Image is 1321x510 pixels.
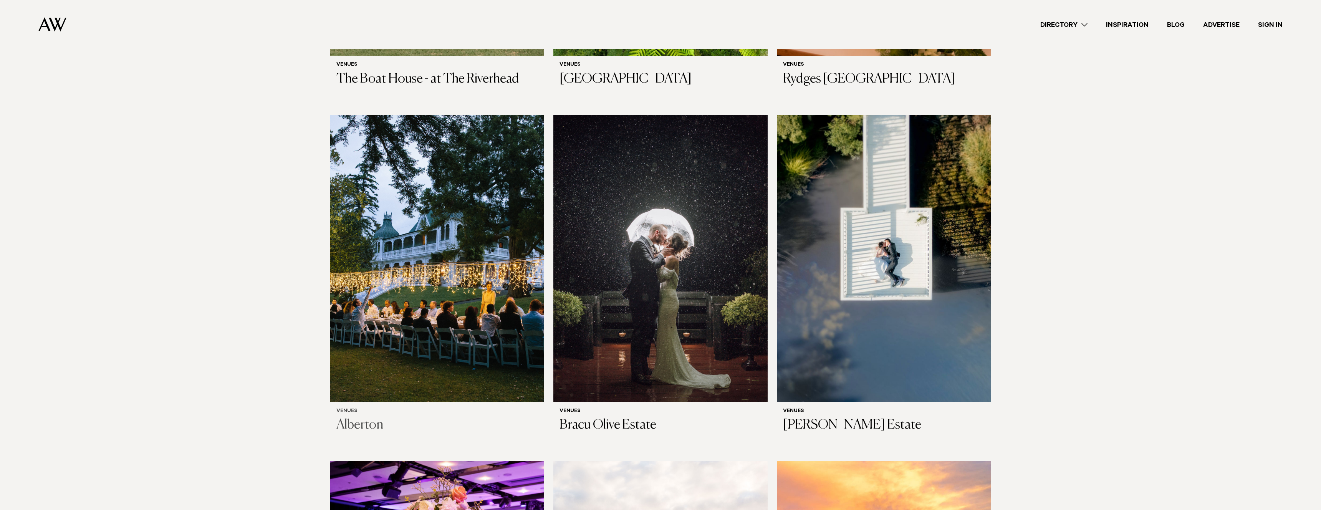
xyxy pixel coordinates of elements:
a: Auckland Weddings Venues | Abel Estate Venues [PERSON_NAME] Estate [777,115,991,439]
h3: The Boat House - at The Riverhead [336,71,538,87]
h3: Rydges [GEOGRAPHIC_DATA] [783,71,985,87]
img: Auckland Weddings Venues | Abel Estate [777,115,991,402]
img: Fairy lights wedding reception [330,115,544,402]
a: Advertise [1194,20,1249,30]
h6: Venues [783,62,985,68]
a: rainy wedding at bracu estate Venues Bracu Olive Estate [553,115,767,439]
h3: Alberton [336,417,538,433]
h3: [GEOGRAPHIC_DATA] [560,71,761,87]
h6: Venues [560,408,761,415]
a: Directory [1031,20,1097,30]
h6: Venues [783,408,985,415]
h6: Venues [560,62,761,68]
h3: Bracu Olive Estate [560,417,761,433]
a: Blog [1158,20,1194,30]
a: Fairy lights wedding reception Venues Alberton [330,115,544,439]
h6: Venues [336,408,538,415]
h6: Venues [336,62,538,68]
a: Inspiration [1097,20,1158,30]
a: Sign In [1249,20,1292,30]
img: rainy wedding at bracu estate [553,115,767,402]
h3: [PERSON_NAME] Estate [783,417,985,433]
img: Auckland Weddings Logo [38,17,66,31]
